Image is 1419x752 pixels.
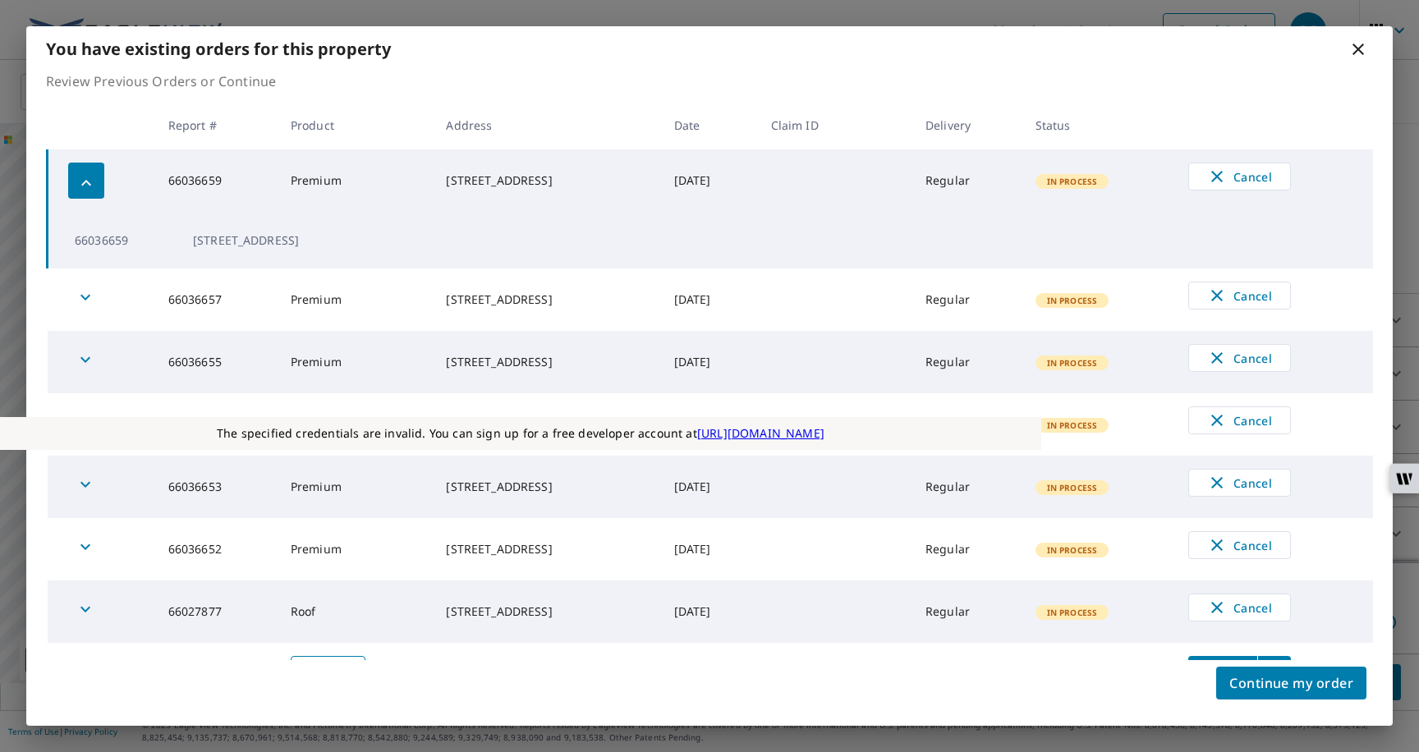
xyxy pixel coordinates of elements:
div: [STREET_ADDRESS] [446,291,647,308]
th: Report # [155,101,278,149]
button: filesDropdownBtn-62063643 [1257,656,1291,682]
td: Premium [278,518,434,580]
td: 66036653 [155,456,278,518]
span: Cancel [1205,348,1274,368]
div: [STREET_ADDRESS] [446,354,647,370]
div: [STREET_ADDRESS] [446,658,647,675]
td: Regular [912,580,1022,643]
p: [STREET_ADDRESS] [193,232,299,249]
td: [DATE] [661,518,758,580]
span: Continue my order [1229,672,1353,695]
button: Cancel [1188,282,1291,310]
span: Cancel [1205,535,1274,555]
span: In Process [1037,357,1108,369]
td: 66036659 [155,149,278,212]
span: Cancel [1205,598,1274,617]
td: [DATE] [661,643,758,707]
a: [URL][DOMAIN_NAME] [697,425,824,441]
div: [STREET_ADDRESS] [446,479,647,495]
th: Date [661,101,758,149]
div: [STREET_ADDRESS] [446,603,647,620]
td: Regular [912,456,1022,518]
span: In Process [1037,420,1108,431]
td: [DATE] [661,268,758,331]
td: 66036654 [155,393,278,456]
span: In Process [1037,176,1108,187]
span: Cancel [1205,473,1274,493]
td: Regular [912,268,1022,331]
span: In Process [1037,544,1108,556]
td: claim223-346 [758,643,912,707]
span: Cancel [1205,286,1274,305]
button: Cancel [1188,469,1291,497]
th: Status [1022,101,1175,149]
button: Cancel [1188,344,1291,372]
span: Cancel [1205,410,1274,430]
button: Cancel [1188,531,1291,559]
b: You have existing orders for this property [46,38,391,60]
th: Delivery [912,101,1022,149]
td: Premium [278,268,434,331]
button: Cancel [1188,594,1291,621]
button: Cancel [1188,406,1291,434]
td: Roof [278,580,434,643]
button: detailsBtn-62063643 [1188,656,1257,682]
span: In Process [1037,482,1108,493]
button: Cancel [1188,163,1291,190]
td: 62063643 [155,643,278,707]
td: [DATE] [661,456,758,518]
td: Premium [278,456,434,518]
p: Review Previous Orders or Continue [46,71,1373,91]
th: Product [278,101,434,149]
td: Premium [278,149,434,212]
td: Premium [278,393,434,456]
td: Regular [912,149,1022,212]
td: 66036657 [155,268,278,331]
button: Continue my order [1216,667,1366,699]
th: Claim ID [758,101,912,149]
a: Roof [291,656,366,694]
td: 66027877 [155,580,278,643]
td: 66036652 [155,518,278,580]
p: 66036659 [75,232,173,249]
td: Regular [912,643,1022,707]
span: In Process [1037,607,1108,618]
div: [STREET_ADDRESS] [446,541,647,557]
span: Cancel [1205,167,1274,186]
span: In Process [1037,295,1108,306]
td: Regular [912,331,1022,393]
td: [DATE] [661,149,758,212]
td: [DATE] [661,331,758,393]
td: [DATE] [661,393,758,456]
td: [DATE] [661,580,758,643]
td: Regular [912,393,1022,456]
td: Premium [278,331,434,393]
div: [STREET_ADDRESS] [446,172,647,189]
th: Address [433,101,660,149]
td: Regular [912,518,1022,580]
td: 66036655 [155,331,278,393]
